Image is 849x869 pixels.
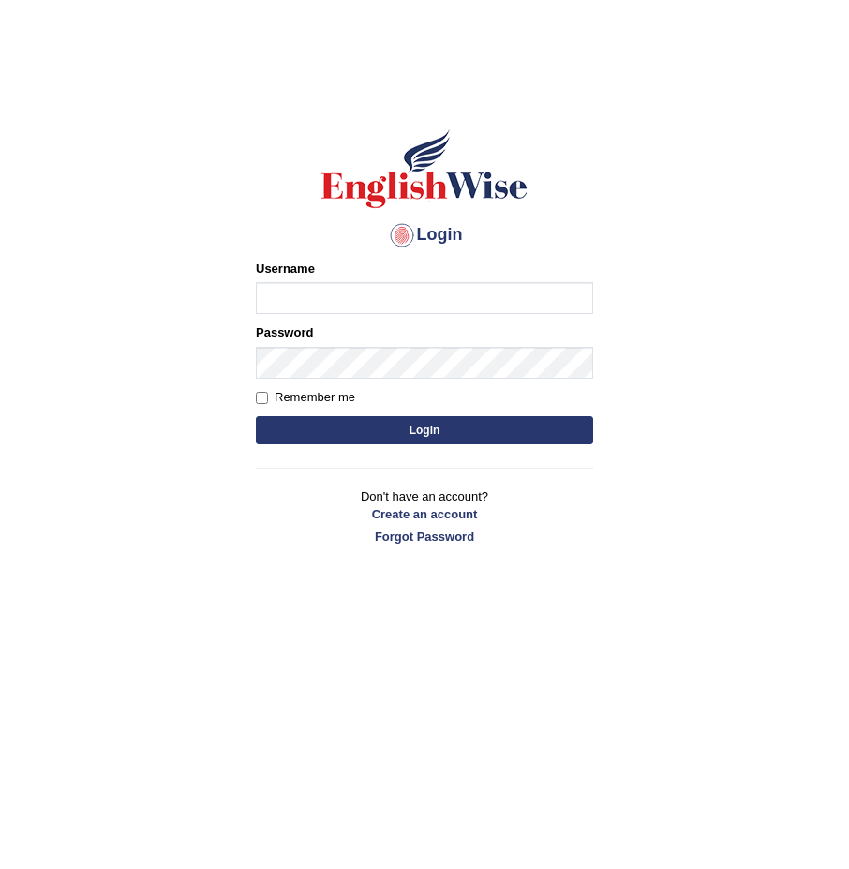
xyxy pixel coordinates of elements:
[256,416,593,444] button: Login
[256,323,313,341] label: Password
[256,220,593,250] h4: Login
[256,528,593,546] a: Forgot Password
[256,487,593,546] p: Don't have an account?
[256,260,315,277] label: Username
[318,127,531,211] img: Logo of English Wise sign in for intelligent practice with AI
[256,505,593,523] a: Create an account
[256,388,355,407] label: Remember me
[256,392,268,404] input: Remember me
